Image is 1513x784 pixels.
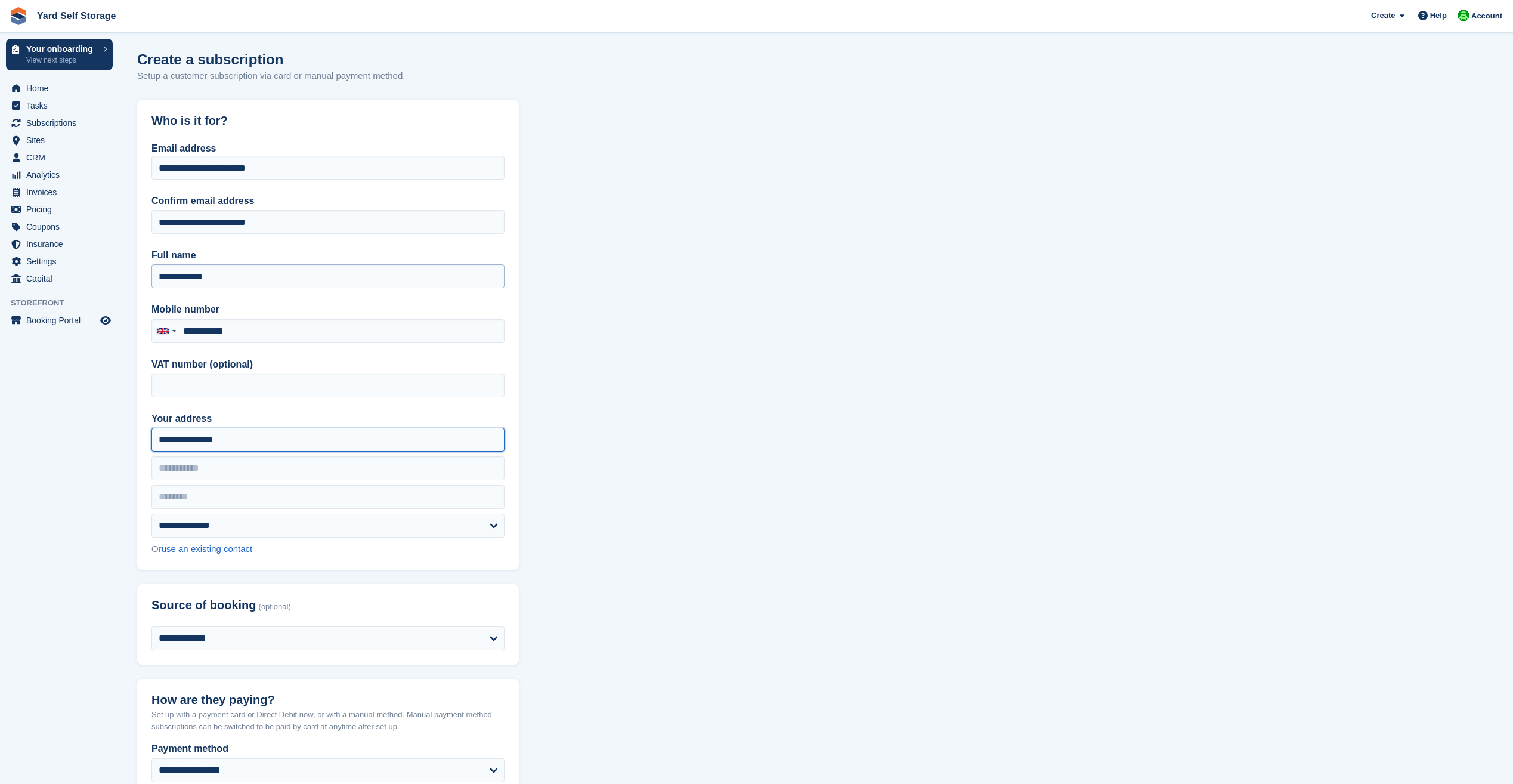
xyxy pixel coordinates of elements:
span: Home [26,80,98,97]
span: Analytics [26,166,98,183]
label: Mobile number [151,303,505,317]
label: VAT number (optional) [151,357,505,372]
label: Confirm email address [151,194,505,208]
img: stora-icon-8386f47178a22dfd0bd8f6a31ec36ba5ce8667c1dd55bd0f319d3a0aa187defe.svg [10,7,27,25]
span: CRM [26,149,98,166]
div: Or [151,542,505,556]
span: Create [1371,10,1395,21]
a: menu [6,184,113,200]
span: Account [1471,10,1502,22]
p: Set up with a payment card or Direct Debit now, or with a manual method. Manual payment method su... [151,709,505,732]
span: Invoices [26,184,98,200]
a: menu [6,218,113,235]
span: Subscriptions [26,115,98,131]
label: Full name [151,248,505,263]
p: View next steps [26,55,97,66]
div: United Kingdom: +44 [152,320,180,342]
a: menu [6,149,113,166]
span: Settings [26,253,98,270]
a: menu [6,80,113,97]
h1: Create a subscription [137,51,283,67]
a: Yard Self Storage [32,6,121,26]
span: Coupons [26,218,98,235]
a: menu [6,115,113,131]
span: Booking Portal [26,312,98,329]
span: Sites [26,132,98,149]
img: Nicholas Bellwood [1458,10,1469,21]
p: Setup a customer subscription via card or manual payment method. [137,69,405,83]
label: Your address [151,412,505,426]
label: Email address [151,143,216,153]
span: Capital [26,270,98,287]
span: Pricing [26,201,98,218]
a: use an existing contact [162,544,253,554]
span: Insurance [26,236,98,252]
label: Payment method [151,742,505,756]
a: Preview store [98,313,113,328]
p: Your onboarding [26,45,97,53]
a: menu [6,166,113,183]
span: Storefront [11,297,119,309]
a: menu [6,270,113,287]
a: menu [6,97,113,114]
h2: How are they paying? [151,693,505,707]
a: menu [6,132,113,149]
a: menu [6,236,113,252]
a: menu [6,201,113,218]
a: Your onboarding View next steps [6,39,113,70]
span: (optional) [259,603,291,612]
span: Tasks [26,97,98,114]
span: Source of booking [151,598,256,612]
a: menu [6,312,113,329]
a: menu [6,253,113,270]
h2: Who is it for? [151,114,505,128]
span: Help [1430,10,1447,21]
